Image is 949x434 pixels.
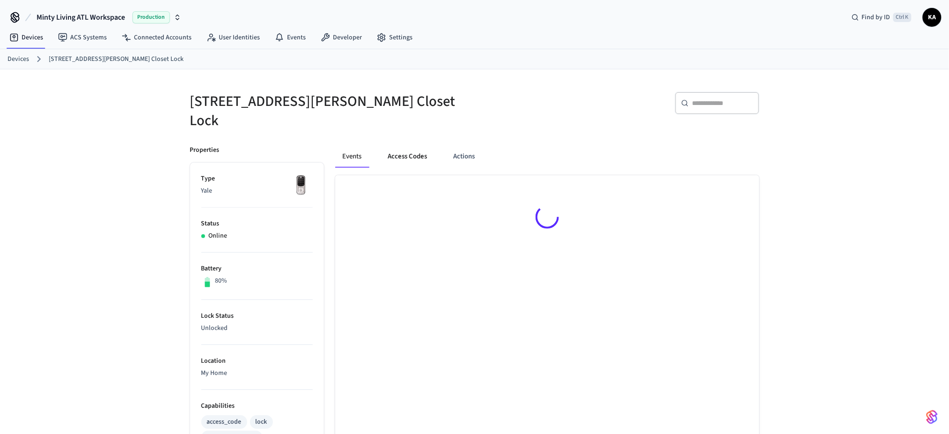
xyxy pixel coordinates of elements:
[335,145,759,168] div: ant example
[446,145,483,168] button: Actions
[844,9,919,26] div: Find by IDCtrl K
[49,54,184,64] a: [STREET_ADDRESS][PERSON_NAME] Closet Lock
[923,8,942,27] button: KA
[927,410,938,425] img: SeamLogoGradient.69752ec5.svg
[335,145,369,168] button: Events
[132,11,170,23] span: Production
[209,231,228,241] p: Online
[190,145,220,155] p: Properties
[7,54,29,64] a: Devices
[201,356,313,366] p: Location
[267,29,313,46] a: Events
[199,29,267,46] a: User Identities
[201,219,313,229] p: Status
[51,29,114,46] a: ACS Systems
[201,186,313,196] p: Yale
[190,92,469,130] h5: [STREET_ADDRESS][PERSON_NAME] Closet Lock
[201,368,313,378] p: My Home
[215,276,228,286] p: 80%
[201,264,313,274] p: Battery
[924,9,941,26] span: KA
[313,29,369,46] a: Developer
[381,145,435,168] button: Access Codes
[201,174,313,184] p: Type
[369,29,420,46] a: Settings
[201,311,313,321] p: Lock Status
[114,29,199,46] a: Connected Accounts
[2,29,51,46] a: Devices
[893,13,912,22] span: Ctrl K
[256,417,267,427] div: lock
[201,323,313,333] p: Unlocked
[289,174,313,197] img: Yale Assure Touchscreen Wifi Smart Lock, Satin Nickel, Front
[201,401,313,411] p: Capabilities
[37,12,125,23] span: Minty Living ATL Workspace
[207,417,242,427] div: access_code
[862,13,890,22] span: Find by ID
